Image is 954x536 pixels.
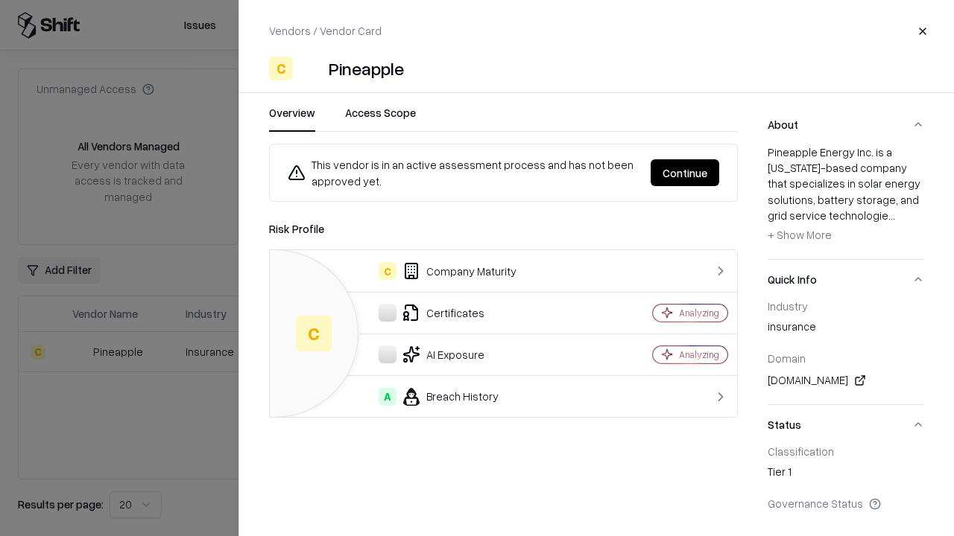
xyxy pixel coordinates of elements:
div: Company Maturity [282,262,601,280]
img: Pineapple [299,57,323,80]
div: This vendor is in an active assessment process and has not been approved yet. [288,156,639,189]
div: insurance [768,319,924,339]
button: Overview [269,105,315,132]
div: C [379,262,397,280]
div: Tier 1 [768,464,924,485]
div: Breach History [282,388,601,406]
button: Status [768,405,924,444]
button: Quick Info [768,260,924,299]
div: AI Exposure [282,345,601,363]
div: C [296,316,332,351]
div: Quick Info [768,299,924,404]
p: Vendors / Vendor Card [269,23,382,39]
button: About [768,105,924,144]
div: Pineapple Energy Inc. is a [US_STATE]-based company that specializes in solar energy solutions, b... [768,144,924,247]
div: A [379,388,397,406]
div: Risk Profile [269,220,738,237]
span: ... [888,208,895,222]
div: Analyzing [679,348,719,361]
button: Access Scope [345,105,416,132]
button: Continue [651,159,719,186]
div: Certificates [282,304,601,322]
div: Analyzing [679,307,719,319]
button: + Show More [768,223,832,247]
div: Industry [768,299,924,313]
div: Governance Status [768,497,924,510]
div: Pineapple [329,57,404,80]
div: Classification [768,444,924,458]
div: C [269,57,293,80]
div: Domain [768,351,924,365]
span: + Show More [768,228,832,241]
div: [DOMAIN_NAME] [768,371,924,389]
div: About [768,144,924,259]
